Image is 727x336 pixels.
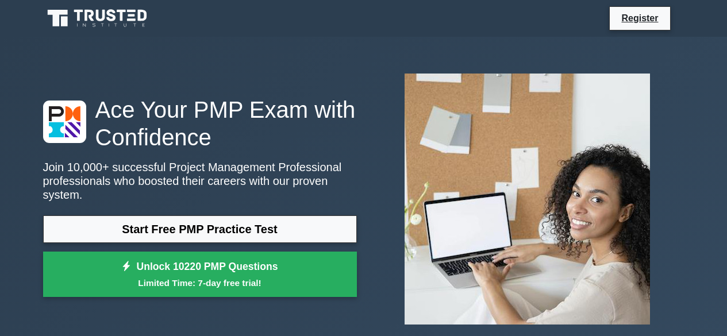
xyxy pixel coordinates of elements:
[43,215,357,243] a: Start Free PMP Practice Test
[614,11,665,25] a: Register
[57,276,343,289] small: Limited Time: 7-day free trial!
[43,160,357,202] p: Join 10,000+ successful Project Management Professional professionals who boosted their careers w...
[43,252,357,298] a: Unlock 10220 PMP QuestionsLimited Time: 7-day free trial!
[43,96,357,151] h1: Ace Your PMP Exam with Confidence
